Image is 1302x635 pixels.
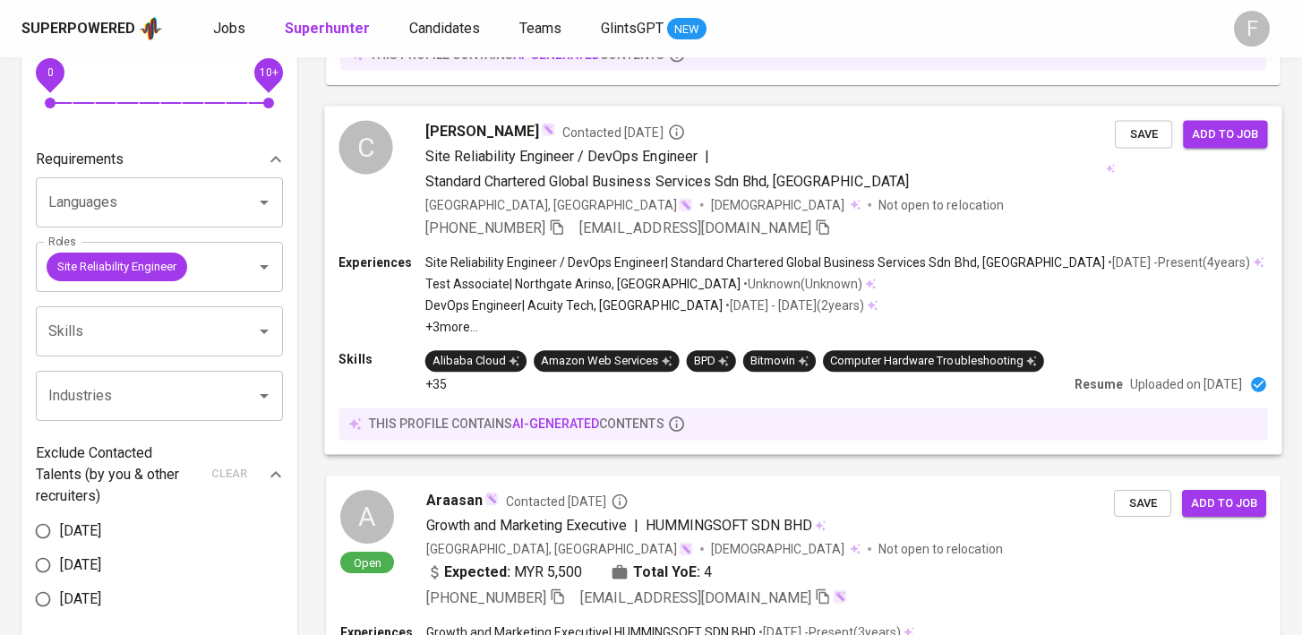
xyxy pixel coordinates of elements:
[1192,124,1258,144] span: Add to job
[36,442,283,507] div: Exclude Contacted Talents (by you & other recruiters)clear
[711,195,847,213] span: [DEMOGRAPHIC_DATA]
[723,296,864,314] p: • [DATE] - [DATE] ( 2 years )
[541,122,555,136] img: magic_wand.svg
[1075,375,1123,393] p: Resume
[36,142,283,177] div: Requirements
[579,219,811,236] span: [EMAIL_ADDRESS][DOMAIN_NAME]
[213,18,249,40] a: Jobs
[830,353,1037,370] div: Computer Hardware Troubleshooting
[611,493,629,511] svg: By Batam recruiter
[519,20,561,37] span: Teams
[506,493,629,511] span: Contacted [DATE]
[1115,120,1172,148] button: Save
[425,375,447,393] p: +35
[252,383,277,408] button: Open
[484,492,499,506] img: magic_wand.svg
[60,520,101,542] span: [DATE]
[426,589,546,606] span: [PHONE_NUMBER]
[679,197,693,211] img: magic_wand.svg
[519,18,565,40] a: Teams
[36,149,124,170] p: Requirements
[338,253,424,271] p: Experiences
[21,15,163,42] a: Superpoweredapp logo
[426,490,483,511] span: Araasan
[878,540,1003,558] p: Not open to relocation
[425,296,723,314] p: DevOps Engineer | Acuity Tech, [GEOGRAPHIC_DATA]
[878,195,1003,213] p: Not open to relocation
[426,517,627,534] span: Growth and Marketing Executive
[340,490,394,544] div: A
[1123,493,1162,514] span: Save
[433,353,519,370] div: Alibaba Cloud
[425,120,539,142] span: [PERSON_NAME]
[705,145,709,167] span: |
[634,515,638,536] span: |
[741,275,862,293] p: • Unknown ( Unknown )
[512,416,599,431] span: AI-generated
[1124,124,1163,144] span: Save
[562,123,685,141] span: Contacted [DATE]
[580,589,811,606] span: [EMAIL_ADDRESS][DOMAIN_NAME]
[1130,375,1242,393] p: Uploaded on [DATE]
[646,517,812,534] span: HUMMINGSOFT SDN BHD
[60,554,101,576] span: [DATE]
[426,540,693,558] div: [GEOGRAPHIC_DATA], [GEOGRAPHIC_DATA]
[704,562,712,583] span: 4
[213,20,245,37] span: Jobs
[513,47,600,62] span: AI-generated
[425,195,693,213] div: [GEOGRAPHIC_DATA], [GEOGRAPHIC_DATA]
[694,353,729,370] div: BPD
[409,18,484,40] a: Candidates
[285,20,370,37] b: Superhunter
[139,15,163,42] img: app logo
[425,275,741,293] p: Test Associate | Northgate Arinso, [GEOGRAPHIC_DATA]
[601,20,664,37] span: GlintsGPT
[60,588,101,610] span: [DATE]
[711,540,847,558] span: [DEMOGRAPHIC_DATA]
[1105,253,1250,271] p: • [DATE] - Present ( 4 years )
[668,123,686,141] svg: By Batam recruiter
[541,353,672,370] div: Amazon Web Services
[444,562,510,583] b: Expected:
[1182,490,1266,518] button: Add to job
[326,107,1281,454] a: C[PERSON_NAME]Contacted [DATE]Site Reliability Engineer / DevOps Engineer|Standard Chartered Glob...
[252,254,277,279] button: Open
[338,120,392,174] div: C
[252,190,277,215] button: Open
[667,21,707,39] span: NEW
[426,562,582,583] div: MYR 5,500
[338,350,424,368] p: Skills
[833,589,847,604] img: magic_wand.svg
[1234,11,1270,47] div: F
[252,319,277,344] button: Open
[750,353,809,370] div: Bitmovin
[425,147,698,164] span: Site Reliability Engineer / DevOps Engineer
[21,19,135,39] div: Superpowered
[36,442,201,507] p: Exclude Contacted Talents (by you & other recruiters)
[1114,490,1171,518] button: Save
[425,318,1264,336] p: +3 more ...
[347,555,389,571] span: Open
[425,172,910,189] span: Standard Chartered Global Business Services Sdn Bhd, [GEOGRAPHIC_DATA]
[679,542,693,556] img: magic_wand.svg
[1183,120,1267,148] button: Add to job
[47,253,187,281] div: Site Reliability Engineer
[47,65,53,78] span: 0
[633,562,700,583] b: Total YoE:
[425,219,545,236] span: [PHONE_NUMBER]
[369,415,664,433] p: this profile contains contents
[285,18,373,40] a: Superhunter
[409,20,480,37] span: Candidates
[259,65,278,78] span: 10+
[425,253,1105,271] p: Site Reliability Engineer / DevOps Engineer | Standard Chartered Global Business Services Sdn Bhd...
[47,258,187,275] span: Site Reliability Engineer
[1191,493,1257,514] span: Add to job
[601,18,707,40] a: GlintsGPT NEW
